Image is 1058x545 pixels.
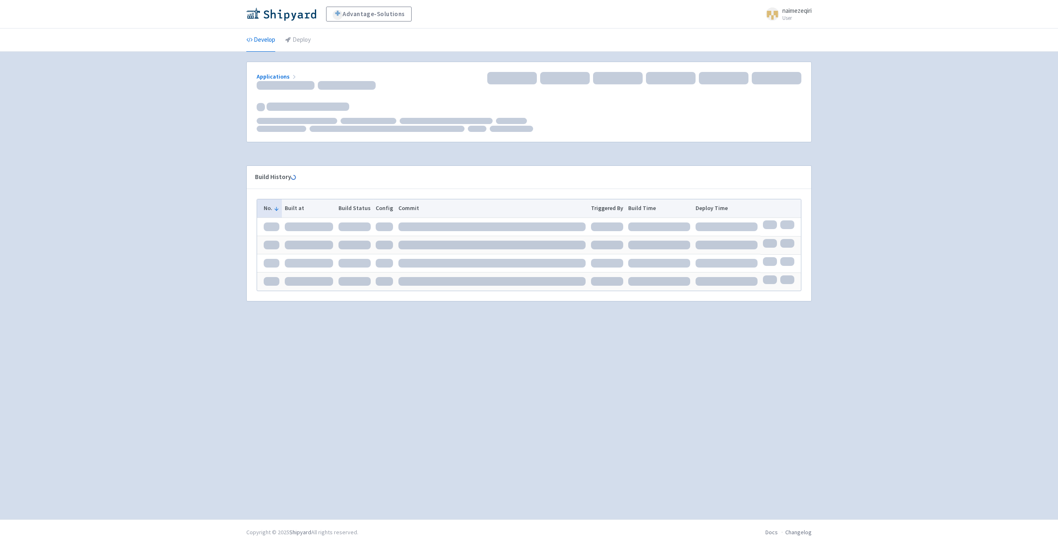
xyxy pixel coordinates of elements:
[326,7,412,22] a: Advantage-Solutions
[255,172,790,182] div: Build History
[282,199,336,218] th: Built at
[588,199,626,218] th: Triggered By
[765,528,778,536] a: Docs
[626,199,693,218] th: Build Time
[761,7,812,21] a: naimezeqiri User
[782,15,812,21] small: User
[336,199,373,218] th: Build Status
[264,204,279,213] button: No.
[782,7,812,14] span: naimezeqiri
[693,199,760,218] th: Deploy Time
[246,528,358,537] div: Copyright © 2025 All rights reserved.
[246,29,275,52] a: Develop
[246,7,316,21] img: Shipyard logo
[289,528,311,536] a: Shipyard
[785,528,812,536] a: Changelog
[373,199,396,218] th: Config
[285,29,311,52] a: Deploy
[396,199,589,218] th: Commit
[257,73,298,80] a: Applications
